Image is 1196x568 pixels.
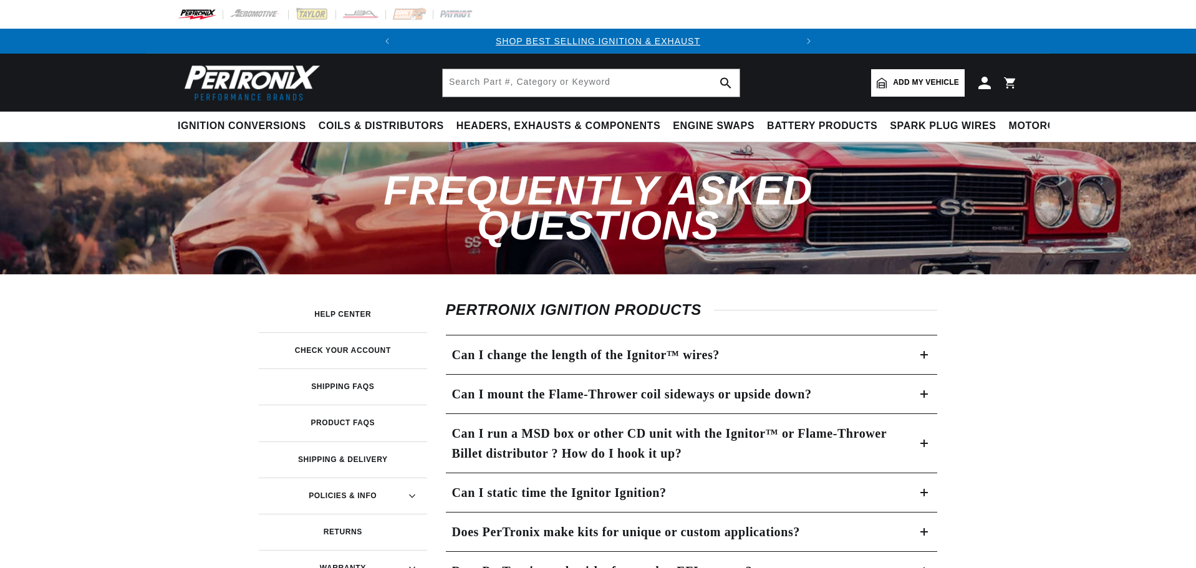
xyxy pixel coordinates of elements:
[312,112,450,141] summary: Coils & Distributors
[259,296,427,332] a: Help Center
[147,29,1049,54] slideshow-component: Translation missing: en.sections.announcements.announcement_bar
[796,29,821,54] button: Translation missing: en.sections.announcements.next_announcement
[452,483,667,503] h3: Can I static time the Ignitor Ignition?
[450,112,667,141] summary: Headers, Exhausts & Components
[446,335,938,374] summary: Can I change the length of the Ignitor™ wires?
[259,332,427,368] a: Check your account
[452,522,800,542] h3: Does PerTronix make kits for unique or custom applications?
[319,120,444,133] span: Coils & Distributors
[259,478,427,514] summary: Policies & Info
[884,112,1002,141] summary: Spark Plug Wires
[890,120,996,133] span: Spark Plug Wires
[375,29,400,54] button: Translation missing: en.sections.announcements.previous_announcement
[400,34,796,48] div: 1 of 2
[496,36,700,46] a: SHOP BEST SELLING IGNITION & EXHAUST
[178,61,321,104] img: Pertronix
[446,513,938,551] summary: Does PerTronix make kits for unique or custom applications?
[178,120,306,133] span: Ignition Conversions
[259,441,427,478] a: Shipping & Delivery
[259,368,427,405] a: Shipping FAQs
[298,456,388,463] h3: Shipping & Delivery
[767,120,877,133] span: Battery Products
[314,311,371,317] h3: Help Center
[259,405,427,441] a: Product FAQs
[871,69,965,97] a: Add my vehicle
[259,514,427,550] a: Returns
[667,112,761,141] summary: Engine Swaps
[383,168,812,248] span: Frequently Asked Questions
[452,384,812,404] h3: Can I mount the Flame-Thrower coil sideways or upside down?
[178,112,312,141] summary: Ignition Conversions
[452,345,720,365] h3: Can I change the length of the Ignitor™ wires?
[893,77,959,89] span: Add my vehicle
[1003,112,1089,141] summary: Motorcycle
[311,420,375,426] h3: Product FAQs
[311,383,374,390] h3: Shipping FAQs
[446,414,938,473] summary: Can I run a MSD box or other CD unit with the Ignitor™ or Flame-Thrower Billet distributor ? How ...
[309,493,377,499] h3: Policies & Info
[673,120,755,133] span: Engine Swaps
[295,347,391,354] h3: Check your account
[761,112,884,141] summary: Battery Products
[712,69,740,97] button: search button
[324,529,362,535] h3: Returns
[446,375,938,413] summary: Can I mount the Flame-Thrower coil sideways or upside down?
[452,423,907,463] h3: Can I run a MSD box or other CD unit with the Ignitor™ or Flame-Thrower Billet distributor ? How ...
[446,473,938,512] summary: Can I static time the Ignitor Ignition?
[400,34,796,48] div: Announcement
[456,120,660,133] span: Headers, Exhausts & Components
[443,69,740,97] input: Search Part #, Category or Keyword
[446,301,714,318] span: Pertronix Ignition Products
[1009,120,1083,133] span: Motorcycle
